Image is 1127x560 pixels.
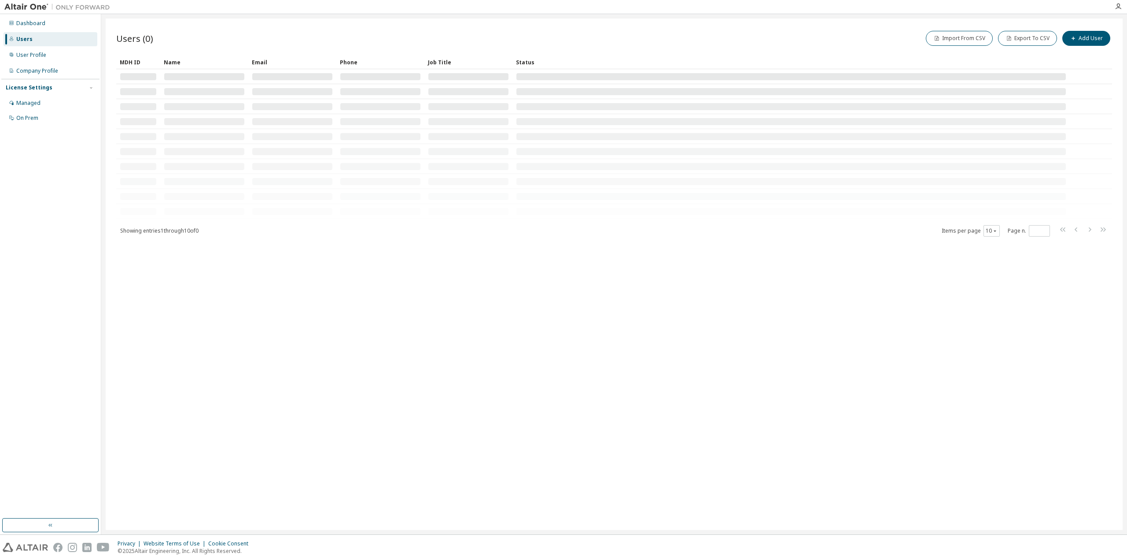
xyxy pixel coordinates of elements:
div: Website Terms of Use [144,540,208,547]
div: Job Title [428,55,509,69]
div: On Prem [16,115,38,122]
div: Email [252,55,333,69]
span: Showing entries 1 through 10 of 0 [120,227,199,234]
button: 10 [986,227,998,234]
button: Add User [1062,31,1110,46]
img: Altair One [4,3,114,11]
span: Items per page [942,225,1000,237]
button: Import From CSV [926,31,993,46]
div: Status [516,55,1066,69]
img: instagram.svg [68,543,77,552]
img: altair_logo.svg [3,543,48,552]
div: Managed [16,100,41,107]
div: MDH ID [120,55,157,69]
span: Users (0) [116,32,153,45]
div: User Profile [16,52,46,59]
button: Export To CSV [998,31,1057,46]
div: Privacy [118,540,144,547]
div: License Settings [6,84,52,91]
img: youtube.svg [97,543,110,552]
img: linkedin.svg [82,543,92,552]
img: facebook.svg [53,543,63,552]
div: Phone [340,55,421,69]
div: Name [164,55,245,69]
div: Company Profile [16,67,58,74]
span: Page n. [1008,225,1050,237]
div: Dashboard [16,20,45,27]
div: Users [16,36,33,43]
div: Cookie Consent [208,540,254,547]
p: © 2025 Altair Engineering, Inc. All Rights Reserved. [118,547,254,555]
